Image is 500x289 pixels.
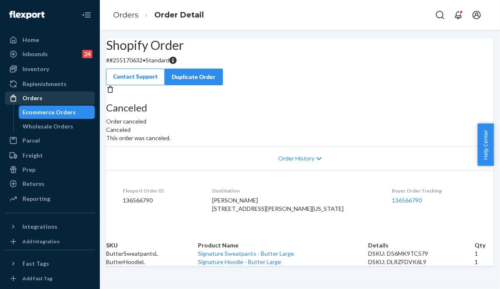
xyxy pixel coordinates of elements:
a: Home [5,33,95,47]
a: Orders [5,91,95,105]
header: Canceled [106,126,494,134]
div: Parcel [22,136,40,145]
a: Prep [5,163,95,176]
div: Duplicate Order [172,73,216,81]
dt: Buyer Order Tracking [392,187,477,194]
a: Contact Support [106,69,165,85]
a: Add Fast Tag [5,274,95,284]
div: Inbounds [22,50,48,58]
img: Flexport logo [9,11,45,19]
div: Integrations [22,222,57,231]
th: Details [369,241,475,249]
a: Reporting [5,192,95,205]
div: Prep [22,165,35,174]
button: Duplicate Order [165,69,223,85]
th: Product Name [198,241,368,249]
a: Orders [113,10,139,20]
a: Order Detail [154,10,204,20]
a: Returns [5,177,95,190]
div: Freight [22,151,43,160]
button: Help Center [478,124,494,166]
div: DSKU: DLRZFDVK6L9 [369,258,475,266]
div: Order canceled [106,102,494,126]
div: Replenishments [22,80,67,88]
div: Add Fast Tag [22,275,52,282]
div: Ecommerce Orders [23,108,76,116]
div: Orders [22,94,42,102]
button: Open notifications [450,7,467,23]
button: Fast Tags [5,257,95,270]
div: Reporting [22,195,50,203]
a: Freight [5,149,95,162]
a: Replenishments [5,77,95,91]
button: Open Search Box [432,7,448,23]
td: 1 [475,249,494,258]
a: Inbounds24 [5,47,95,61]
button: Open account menu [468,7,485,23]
th: SKU [106,241,198,249]
div: Inventory [22,65,49,73]
div: Wholesale Orders [23,122,74,131]
a: Add Integration [5,237,95,247]
dd: 136566790 [123,196,199,205]
td: ButterHoodieL [106,258,198,266]
dt: Destination [212,187,379,194]
div: Fast Tags [22,259,49,268]
th: Qty [475,241,494,249]
div: Returns [22,180,45,188]
dt: Flexport Order ID [123,187,199,194]
a: Inventory [5,62,95,76]
a: Wholesale Orders [19,120,95,133]
p: # #255170632 [106,56,494,64]
a: Ecommerce Orders [19,106,95,119]
td: ButterSweatpantsL [106,249,198,258]
button: Integrations [5,220,95,233]
div: DSKU: D56MK9TC579 [369,249,475,258]
a: Parcel [5,134,95,147]
div: 24 [82,50,92,58]
span: Standard [146,57,169,64]
button: Close Navigation [78,7,95,23]
a: 136566790 [392,197,422,204]
span: [PERSON_NAME] [STREET_ADDRESS][PERSON_NAME][US_STATE] [212,197,344,212]
ol: breadcrumbs [106,3,210,27]
td: 1 [475,258,494,266]
h3: Canceled [106,102,494,113]
span: Order History [278,154,314,163]
h2: Shopify Order [106,38,494,52]
span: • [143,57,146,64]
p: This order was canceled. [106,134,494,142]
div: Home [22,36,39,44]
a: Signature Hoodie - Butter Large [198,258,281,265]
div: Add Integration [22,238,59,245]
a: Signature Sweatpants - Butter Large [198,250,294,257]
